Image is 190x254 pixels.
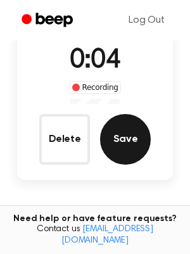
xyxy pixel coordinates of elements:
div: Recording [69,81,122,94]
button: Delete Audio Record [39,114,90,165]
span: Contact us [8,224,182,246]
button: Save Audio Record [100,114,151,165]
a: [EMAIL_ADDRESS][DOMAIN_NAME] [61,225,153,245]
span: 0:04 [70,48,120,74]
a: Log Out [116,5,177,35]
a: Beep [13,8,84,33]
